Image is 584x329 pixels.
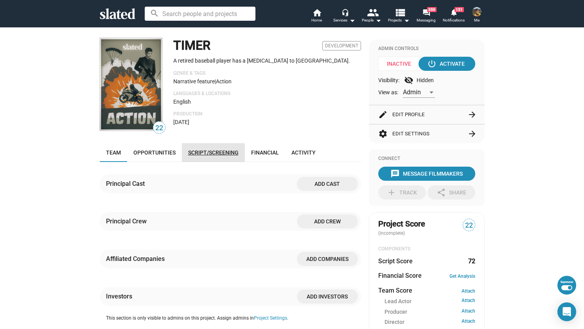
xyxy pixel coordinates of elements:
span: Narrative feature [173,78,215,84]
div: Superuser [561,280,573,284]
a: Activity [285,143,322,162]
span: Projects [388,16,410,25]
span: [DATE] [173,119,189,125]
p: Production [173,111,361,117]
a: 359Messaging [413,8,440,25]
span: Project Score [378,219,425,229]
span: | [215,78,216,84]
button: Services [331,8,358,25]
p: A retired baseball player has a [MEDICAL_DATA] to [GEOGRAPHIC_DATA]. [173,57,361,65]
span: Messaging [417,16,436,25]
span: Team [106,149,121,156]
mat-icon: add [387,188,396,197]
h1: TIMER [173,37,210,54]
mat-icon: share [437,188,446,197]
span: Home [311,16,322,25]
div: Investors [106,292,135,300]
button: Projects [385,8,413,25]
mat-icon: forum [422,9,430,16]
span: Add investors [303,289,352,304]
button: Superuser [557,276,576,295]
span: Inactive [378,57,426,71]
button: Message Filmmakers [378,167,475,181]
mat-icon: headset_mic [341,9,349,16]
mat-icon: arrow_drop_down [347,16,357,25]
div: Principal Crew [106,217,150,225]
span: Add crew [303,214,352,228]
mat-icon: arrow_forward [467,110,477,119]
span: Director [385,318,404,326]
button: Add cast [297,177,358,191]
button: Track [378,185,426,200]
span: Opportunities [133,149,176,156]
button: Add companies [297,252,358,266]
a: Attach [462,288,475,294]
span: 22 [153,123,165,133]
div: Share [437,185,466,200]
span: Development [322,41,361,50]
button: Add investors [297,289,358,304]
div: People [362,16,381,25]
mat-icon: arrow_drop_down [374,16,383,25]
p: Genre & Tags [173,70,361,77]
dt: Script Score [378,257,413,265]
div: Visibility: Hidden [378,76,475,85]
button: Edit Profile [378,105,475,124]
a: Attach [462,298,475,305]
a: 151Notifications [440,8,467,25]
button: Share [428,185,475,200]
img: Chandler Freelander [472,7,482,16]
span: View as: [378,89,398,96]
span: English [173,99,191,105]
span: 22 [463,220,475,231]
p: Languages & Locations [173,91,361,97]
a: Attach [462,318,475,326]
mat-icon: power_settings_new [427,59,437,68]
span: Financial [251,149,279,156]
input: Search people and projects [145,7,255,21]
a: Team [100,143,127,162]
div: Admin Controls [378,46,475,52]
button: Project Settings [254,315,287,322]
a: Opportunities [127,143,182,162]
span: 359 [427,7,437,12]
div: Affiliated Companies [106,255,168,263]
a: Get Analysis [449,273,475,279]
span: Action [216,78,232,84]
span: Activity [291,149,316,156]
button: Chandler FreelanderMe [467,5,486,26]
button: Activate [419,57,475,71]
div: Services [333,16,355,25]
mat-icon: edit [378,110,388,119]
p: This section is only visible to admins on this project. Assign admins in . [106,315,361,322]
mat-icon: visibility_off [404,76,413,85]
mat-icon: home [312,8,322,17]
span: Me [474,16,480,25]
mat-icon: notifications [450,8,457,16]
span: Lead Actor [385,298,411,305]
mat-icon: people [367,7,378,18]
button: Edit Settings [378,124,475,143]
span: (incomplete) [378,230,406,236]
span: 151 [455,7,464,12]
mat-icon: arrow_forward [467,129,477,138]
mat-icon: settings [378,129,388,138]
dd: 72 [468,257,475,265]
span: Add companies [303,252,352,266]
div: Open Intercom Messenger [557,302,576,321]
img: TIMER [100,38,162,131]
span: Admin [403,88,421,96]
a: Financial [245,143,285,162]
a: Attach [462,308,475,316]
a: Home [303,8,331,25]
button: Add crew [297,214,358,228]
mat-icon: message [390,169,400,178]
div: Activate [429,57,465,71]
dt: Financial Score [378,271,422,280]
dt: Team Score [378,286,412,295]
div: Connect [378,156,475,162]
div: Track [387,185,417,200]
span: Add cast [303,177,352,191]
div: Message Filmmakers [390,167,463,181]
